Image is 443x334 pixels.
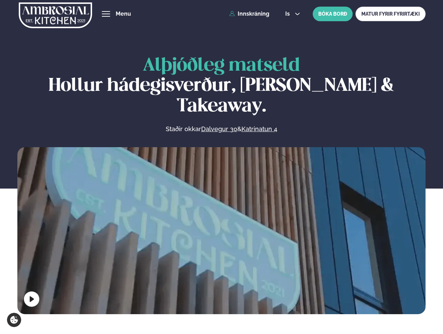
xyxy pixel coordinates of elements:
[285,11,292,17] span: is
[355,7,426,21] a: MATUR FYRIR FYRIRTÆKI
[17,56,426,117] h1: Hollur hádegisverður, [PERSON_NAME] & Takeaway.
[143,57,300,74] span: Alþjóðleg matseld
[19,1,92,30] img: logo
[313,7,353,21] button: BÓKA BORÐ
[102,10,110,18] button: hamburger
[241,125,277,133] a: Katrinatun 4
[7,313,21,327] a: Cookie settings
[280,11,306,17] button: is
[201,125,237,133] a: Dalvegur 30
[229,11,269,17] a: Innskráning
[90,125,353,133] p: Staðir okkar &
